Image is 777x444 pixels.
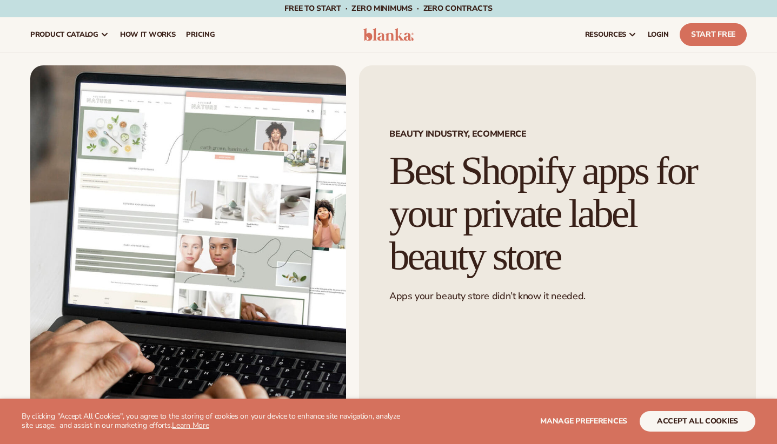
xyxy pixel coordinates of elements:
[389,290,726,302] p: Apps your beauty store didn’t know it needed.
[172,420,209,430] a: Learn More
[648,30,669,39] span: LOGIN
[25,17,115,52] a: product catalog
[642,17,674,52] a: LOGIN
[30,30,98,39] span: product catalog
[115,17,181,52] a: How It Works
[585,30,626,39] span: resources
[120,30,176,39] span: How It Works
[22,412,405,430] p: By clicking "Accept All Cookies", you agree to the storing of cookies on your device to enhance s...
[181,17,220,52] a: pricing
[680,23,747,46] a: Start Free
[540,411,627,432] button: Manage preferences
[284,3,492,14] span: Free to start · ZERO minimums · ZERO contracts
[389,150,726,277] h1: Best Shopify apps for your private label beauty store
[540,416,627,426] span: Manage preferences
[363,28,414,41] img: logo
[186,30,215,39] span: pricing
[389,130,726,138] span: BEAUTY INDUSTRY, ECOMMERCE
[580,17,642,52] a: resources
[30,65,346,414] img: Person browsing a visually appealing Shopify store on a laptop, showcasing optimized e-commerce d...
[640,411,755,432] button: accept all cookies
